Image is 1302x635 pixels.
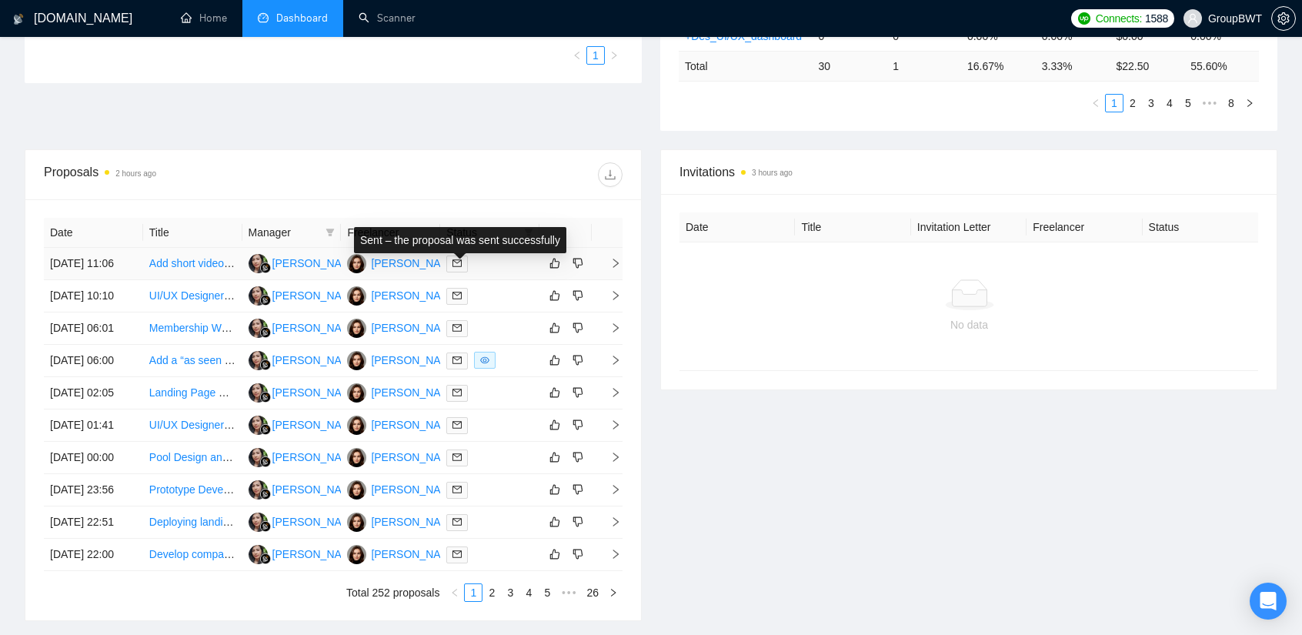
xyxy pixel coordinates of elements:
span: dislike [573,354,583,366]
span: like [549,257,560,269]
span: mail [452,420,462,429]
span: filter [521,221,536,244]
div: [PERSON_NAME] [272,287,361,304]
div: [PERSON_NAME] [371,287,459,304]
img: SK [347,448,366,467]
li: 3 [501,583,519,602]
th: Invitation Letter [911,212,1027,242]
td: [DATE] 06:01 [44,312,143,345]
div: [PERSON_NAME] [371,416,459,433]
img: gigradar-bm.png [260,262,271,273]
th: Date [44,218,143,248]
img: SK [347,513,366,532]
span: right [1245,99,1254,108]
a: SK[PERSON_NAME] [347,256,459,269]
span: dislike [573,257,583,269]
button: like [546,416,564,434]
div: [PERSON_NAME] [371,255,459,272]
li: 5 [538,583,556,602]
a: 26 [582,584,603,601]
a: 1 [465,584,482,601]
a: SN[PERSON_NAME] [249,353,361,366]
span: dislike [573,548,583,560]
a: Landing Page Design with Calendar Integration [149,386,375,399]
a: SN[PERSON_NAME] [249,386,361,398]
div: [PERSON_NAME] [272,449,361,466]
td: Add short video creation to our image store using a hosted provider [143,248,242,280]
li: 26 [581,583,604,602]
td: [DATE] 10:10 [44,280,143,312]
span: right [609,51,619,60]
img: gigradar-bm.png [260,327,271,338]
td: UI/UX Designer Needed for Home Service App [143,280,242,312]
div: [PERSON_NAME] [371,352,459,369]
span: mail [452,550,462,559]
span: left [573,51,582,60]
td: Landing Page Design with Calendar Integration [143,377,242,409]
img: SN [249,545,268,564]
td: [DATE] 22:51 [44,506,143,539]
span: right [598,419,621,430]
button: like [546,480,564,499]
a: homeHome [181,12,227,25]
span: like [549,548,560,560]
a: searchScanner [359,12,416,25]
img: SN [249,254,268,273]
th: Title [795,212,910,242]
td: Total [679,51,812,81]
img: SK [347,286,366,306]
div: [PERSON_NAME] [371,546,459,563]
span: dashboard [258,12,269,23]
div: [PERSON_NAME] [371,449,459,466]
a: Develop company landing pages [149,548,305,560]
span: Dashboard [276,12,328,25]
span: 1588 [1145,10,1168,27]
span: eye [480,356,489,365]
li: Next Page [604,583,623,602]
td: $ 22.50 [1110,51,1184,81]
img: SK [347,319,366,338]
button: dislike [569,513,587,531]
button: dislike [569,480,587,499]
div: [PERSON_NAME] [371,481,459,498]
button: setting [1271,6,1296,31]
a: 1 [587,47,604,64]
a: 3 [502,584,519,601]
li: 4 [519,583,538,602]
li: Next Page [605,46,623,65]
div: Sent – the proposal was sent successfully [354,227,566,253]
span: right [598,355,621,366]
span: right [609,588,618,597]
span: Manager [249,224,320,241]
span: dislike [573,451,583,463]
button: dislike [569,351,587,369]
div: [PERSON_NAME] [371,513,459,530]
span: dislike [573,483,583,496]
button: dislike [569,254,587,272]
td: 16.67 % [961,51,1036,81]
th: Status [1143,212,1258,242]
button: dislike [569,416,587,434]
td: Pool Design and Maintenance Specialist Needed [143,442,242,474]
button: like [546,383,564,402]
a: setting [1271,12,1296,25]
a: 4 [1161,95,1178,112]
img: SN [249,448,268,467]
div: [PERSON_NAME] [272,255,361,272]
a: SK[PERSON_NAME] [347,450,459,463]
span: right [598,290,621,301]
div: No data [692,316,1247,333]
button: download [598,162,623,187]
button: like [546,319,564,337]
a: 4 [520,584,537,601]
button: dislike [569,545,587,563]
button: like [546,545,564,563]
a: Prototype Development for Custom Audio Recording Device and Mobile App [149,483,512,496]
a: SN[PERSON_NAME] [249,515,361,527]
button: left [446,583,464,602]
span: mail [452,485,462,494]
a: 2 [1124,95,1141,112]
span: mail [452,323,462,333]
a: UI/UX Designer Needed for Home Service App [149,289,372,302]
td: [DATE] 06:00 [44,345,143,377]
